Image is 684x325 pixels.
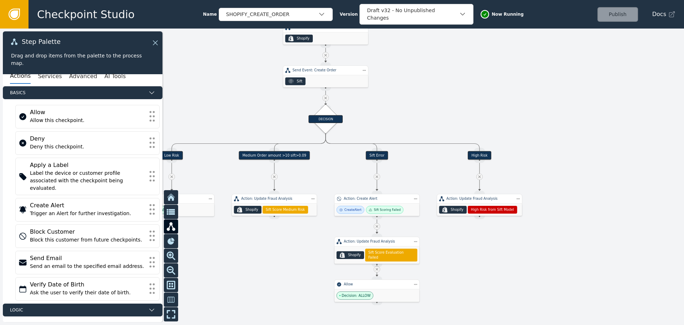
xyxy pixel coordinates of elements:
div: Action: Create Alert [344,196,410,201]
div: Sift Error [366,151,388,160]
div: Action: Update Fraud Analysis [344,239,410,244]
div: Send Event: Create Order [292,68,359,73]
div: Action: Update Fraud Analysis [241,196,307,201]
span: Docs [652,10,666,19]
span: Sift Score Medium Risk [266,207,305,212]
div: Allow [30,108,145,117]
div: Sift [297,79,302,84]
div: Sift Scoring Failed [374,208,401,212]
div: Trigger an Alert for further investigation. [30,210,145,217]
span: Name [203,11,217,17]
div: Send Email [30,254,145,263]
div: Verify Date of Birth [30,280,145,289]
a: Docs [652,10,675,19]
div: Low Risk [161,151,183,160]
div: Drag and drop items from the palette to the process map. [11,52,154,67]
button: SHOPIFY_CREATE_ORDER [219,8,333,21]
div: Shopify [245,207,258,212]
span: Step Palette [22,39,61,45]
div: Label the device or customer profile associated with the checkpoint being evaluated. [30,169,145,192]
button: Advanced [69,69,97,84]
div: Shopify [348,253,361,258]
div: Deny this checkpoint. [30,143,145,151]
span: Basics [10,90,145,96]
span: Now Running [492,11,524,17]
div: Medium Order amount >10 sift>0.09 [239,151,310,160]
div: Send an email to the specified email address. [30,263,145,270]
div: Shopify [297,36,310,41]
div: DECISION [309,115,343,123]
div: SHOPIFY_CREATE_ORDER [226,11,318,18]
span: Checkpoint Studio [37,6,135,22]
div: Allow [344,282,410,287]
div: Create Alert [30,201,145,210]
span: Logic [10,307,145,313]
div: Action: Update Fraud Analysis [446,196,513,201]
span: High Risk from Sift Model [471,207,514,212]
div: Ask the user to verify their date of birth. [30,289,145,296]
div: Apply a Label [30,161,145,169]
span: Decision: ALLOW [342,293,370,298]
button: Services [38,69,62,84]
span: Sift Score Evaluation Failed [368,250,414,260]
button: Actions [10,69,31,84]
div: Create Alert [344,208,362,212]
div: Draft v32 - No Unpublished Changes [367,7,459,22]
div: Block this customer from future checkpoints. [30,236,145,244]
div: Block Customer [30,228,145,236]
span: Version [340,11,358,17]
div: Shopify [451,207,463,212]
div: Allow this checkpoint. [30,117,145,124]
div: Deny [30,134,145,143]
div: High Risk [468,151,491,160]
button: AI Tools [104,69,126,84]
button: Draft v32 - No Unpublished Changes [359,4,473,25]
